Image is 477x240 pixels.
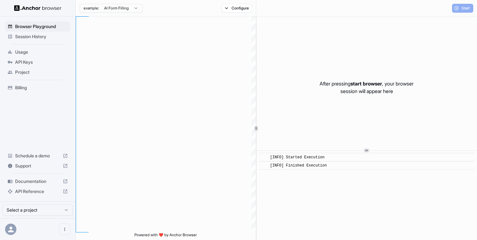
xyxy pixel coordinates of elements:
[15,59,68,65] span: API Keys
[84,6,99,11] span: example:
[262,154,265,161] span: ​
[350,80,382,87] span: start browser
[15,23,68,30] span: Browser Playground
[15,49,68,55] span: Usage
[5,67,70,77] div: Project
[320,80,414,95] p: After pressing , your browser session will appear here
[5,161,70,171] div: Support
[15,163,60,169] span: Support
[5,57,70,67] div: API Keys
[59,224,70,235] button: Open menu
[15,33,68,40] span: Session History
[5,186,70,196] div: API Reference
[15,85,68,91] span: Billing
[5,176,70,186] div: Documentation
[15,178,60,184] span: Documentation
[15,69,68,75] span: Project
[15,153,60,159] span: Schedule a demo
[5,151,70,161] div: Schedule a demo
[5,83,70,93] div: Billing
[5,21,70,32] div: Browser Playground
[270,155,325,160] span: [INFO] Started Execution
[5,47,70,57] div: Usage
[15,188,60,195] span: API Reference
[262,162,265,169] span: ​
[222,4,252,13] button: Configure
[14,5,62,11] img: Anchor Logo
[270,163,327,168] span: [INFO] Finished Execution
[5,32,70,42] div: Session History
[134,232,197,240] span: Powered with ❤️ by Anchor Browser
